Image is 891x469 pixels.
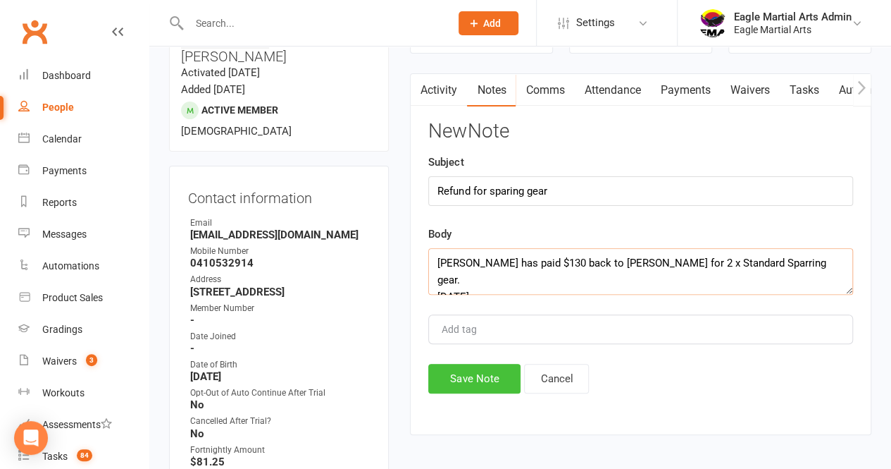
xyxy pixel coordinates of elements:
[428,154,463,171] label: Subject
[699,9,727,37] img: thumb_image1738041739.png
[18,123,149,155] a: Calendar
[190,229,370,241] strong: [EMAIL_ADDRESS][DOMAIN_NAME]
[574,74,650,106] a: Attendance
[42,229,87,240] div: Messages
[734,23,852,36] div: Eagle Martial Arts
[188,185,370,206] h3: Contact information
[190,286,370,298] strong: [STREET_ADDRESS]
[18,346,149,377] a: Waivers 3
[42,102,74,113] div: People
[190,302,370,315] div: Member Number
[42,387,85,398] div: Workouts
[18,219,149,250] a: Messages
[190,398,370,411] strong: No
[720,74,779,106] a: Waivers
[516,74,574,106] a: Comms
[185,13,440,33] input: Search...
[428,364,521,394] button: Save Note
[428,248,853,295] textarea: [PERSON_NAME] has paid $130 back to [PERSON_NAME] for 2 x Standard Sparring gear. [DATE]
[190,370,370,383] strong: [DATE]
[181,66,260,79] time: Activated [DATE]
[42,292,103,303] div: Product Sales
[576,7,615,39] span: Settings
[190,314,370,327] strong: -
[190,415,370,428] div: Cancelled After Trial?
[779,74,828,106] a: Tasks
[201,104,278,116] span: Active member
[467,74,516,106] a: Notes
[428,176,853,206] input: optional
[190,330,370,343] div: Date Joined
[42,324,82,335] div: Gradings
[190,444,370,457] div: Fortnightly Amount
[77,449,92,461] span: 84
[524,364,589,394] button: Cancel
[42,165,87,176] div: Payments
[428,121,853,142] h3: New Note
[190,257,370,269] strong: 0410532914
[190,217,370,230] div: Email
[190,342,370,355] strong: -
[42,260,99,272] div: Automations
[18,282,149,314] a: Product Sales
[650,74,720,106] a: Payments
[483,18,501,29] span: Add
[18,377,149,409] a: Workouts
[18,314,149,346] a: Gradings
[18,187,149,219] a: Reports
[17,14,52,49] a: Clubworx
[86,354,97,366] span: 3
[459,11,518,35] button: Add
[190,456,370,468] strong: $81.25
[18,92,149,123] a: People
[18,409,149,441] a: Assessments
[42,133,82,145] div: Calendar
[734,11,852,23] div: Eagle Martial Arts Admin
[190,273,370,286] div: Address
[42,451,68,462] div: Tasks
[42,355,77,367] div: Waivers
[42,70,91,81] div: Dashboard
[18,60,149,92] a: Dashboard
[411,74,467,106] a: Activity
[190,427,370,440] strong: No
[428,226,451,243] label: Body
[181,125,292,138] span: [DEMOGRAPHIC_DATA]
[190,245,370,258] div: Mobile Number
[181,83,245,96] time: Added [DATE]
[440,321,490,338] input: Add tag
[14,421,48,455] div: Open Intercom Messenger
[190,386,370,400] div: Opt-Out of Auto Continue After Trial
[190,358,370,372] div: Date of Birth
[42,419,112,430] div: Assessments
[18,155,149,187] a: Payments
[18,250,149,282] a: Automations
[42,197,77,208] div: Reports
